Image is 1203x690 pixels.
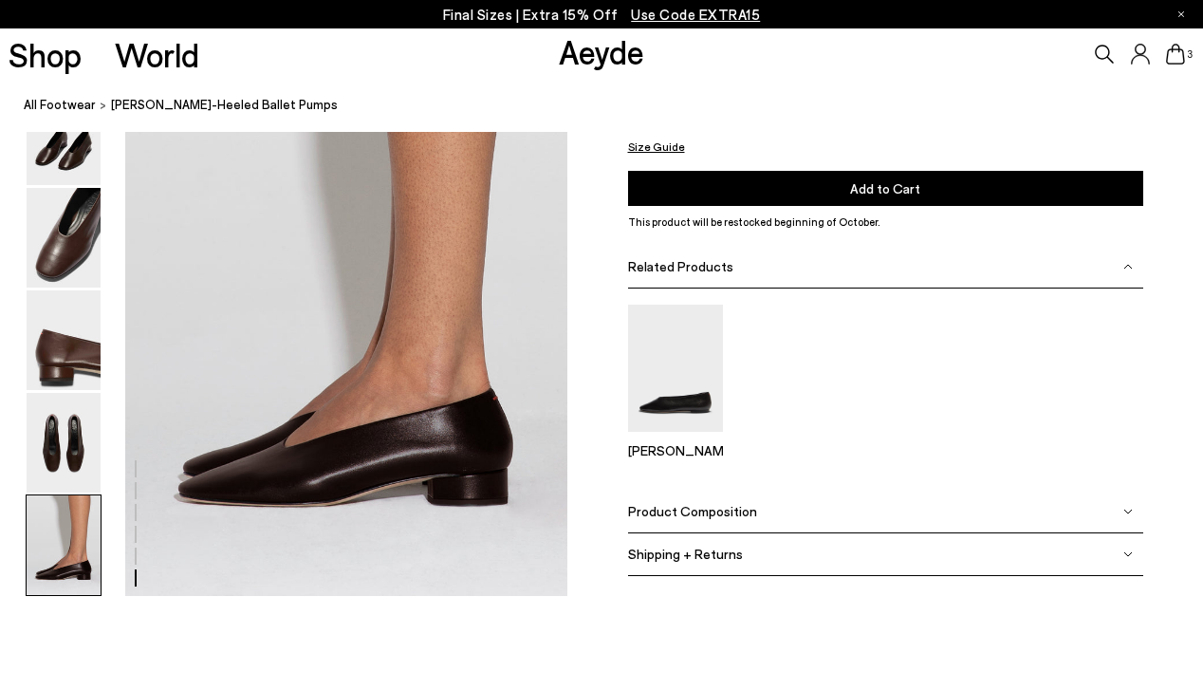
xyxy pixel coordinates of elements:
img: svg%3E [1123,507,1133,516]
a: Kirsten Ballet Flats [PERSON_NAME] [628,419,723,458]
a: Shop [9,38,82,71]
img: Kirsten Ballet Flats [628,305,723,431]
img: Delia Low-Heeled Ballet Pumps - Image 5 [27,393,101,493]
a: All Footwear [24,95,96,115]
span: Shipping + Returns [628,546,743,562]
img: Delia Low-Heeled Ballet Pumps - Image 6 [27,495,101,595]
a: Aeyde [559,31,644,71]
p: [PERSON_NAME] [628,442,723,458]
span: Product Composition [628,503,757,519]
button: Add to Cart [628,171,1143,206]
img: Delia Low-Heeled Ballet Pumps - Image 4 [27,290,101,390]
img: svg%3E [1123,262,1133,271]
img: Delia Low-Heeled Ballet Pumps - Image 3 [27,189,101,289]
span: [PERSON_NAME]-Heeled Ballet Pumps [111,95,338,115]
span: Related Products [628,258,733,274]
a: 3 [1166,44,1185,65]
span: 3 [1185,49,1194,60]
button: Size Guide [628,135,685,159]
span: Add to Cart [850,180,920,196]
img: svg%3E [1123,550,1133,559]
img: Delia Low-Heeled Ballet Pumps - Image 2 [27,86,101,186]
p: Final Sizes | Extra 15% Off [443,3,761,27]
p: This product will be restocked beginning of October. [628,214,1143,231]
span: Navigate to /collections/ss25-final-sizes [631,6,760,23]
a: World [115,38,199,71]
nav: breadcrumb [24,80,1203,132]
